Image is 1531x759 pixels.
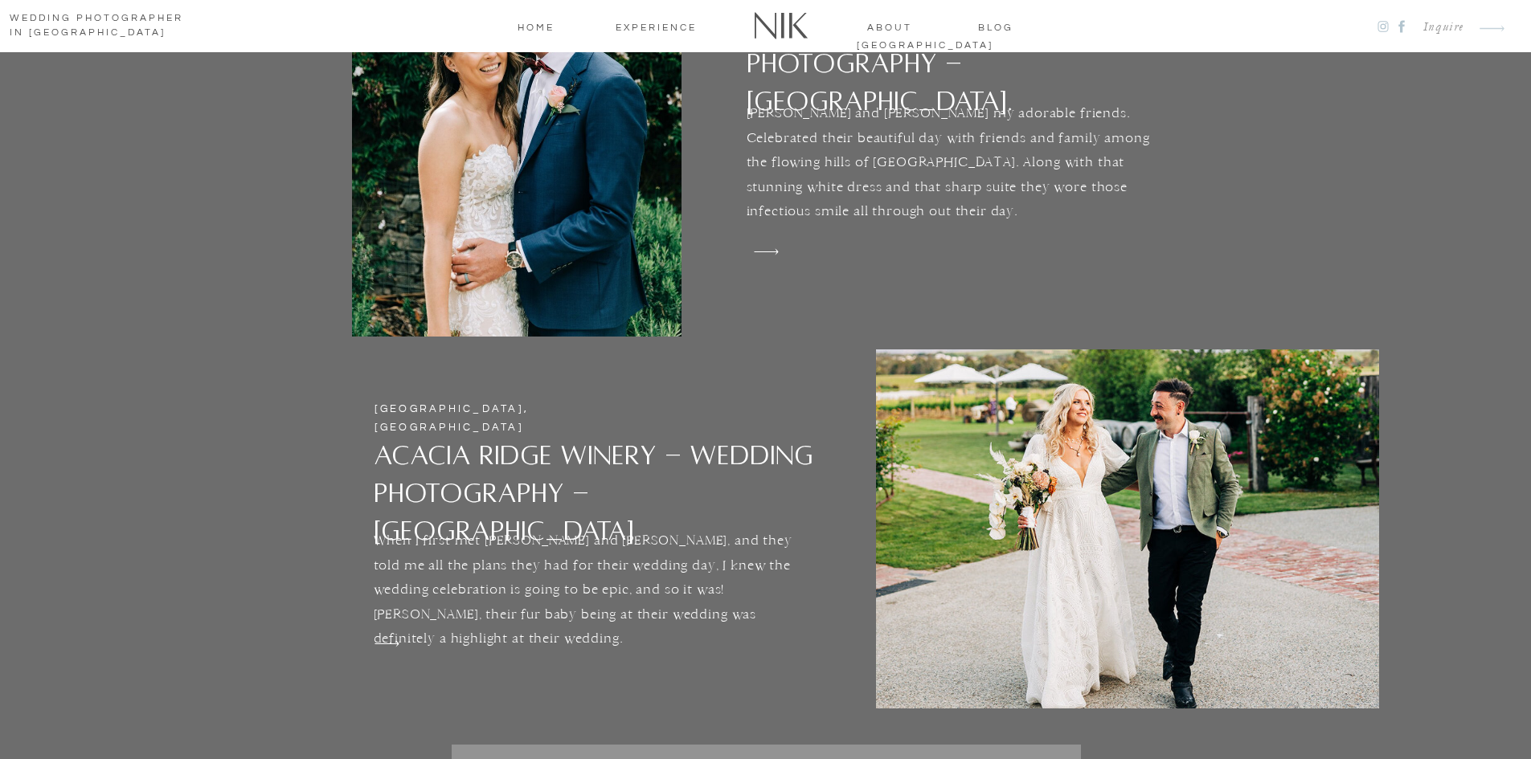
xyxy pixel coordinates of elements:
a: about [GEOGRAPHIC_DATA] [857,19,923,34]
a: blog [964,19,1029,34]
a: When I first met [PERSON_NAME] and [PERSON_NAME], and they told me all the plans they had for the... [374,528,804,625]
a: [PERSON_NAME] and [PERSON_NAME] my adorable friends. Celebrated their beautiful day with friends ... [747,101,1154,223]
a: Piper's by the lake - Wedding Photography - [GEOGRAPHIC_DATA]. [747,7,1177,82]
a: Acacia Ridge winery - Wedding Photography - [GEOGRAPHIC_DATA] [374,437,845,518]
a: wedding photographerin [GEOGRAPHIC_DATA] [10,11,199,42]
a: Nik [744,6,817,47]
a: home [504,19,568,34]
a: Experience [608,19,704,34]
a: Inquire [1410,17,1464,39]
h2: [GEOGRAPHIC_DATA], [GEOGRAPHIC_DATA] [375,400,536,419]
h1: wedding photographer in [GEOGRAPHIC_DATA] [10,11,199,42]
